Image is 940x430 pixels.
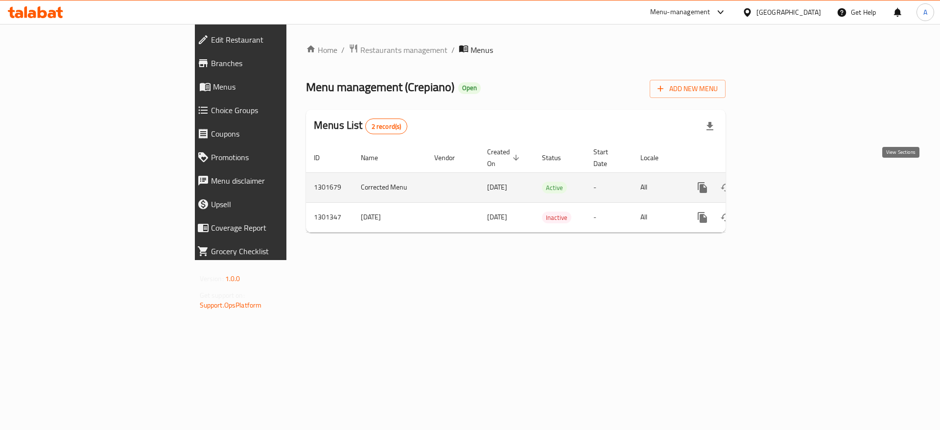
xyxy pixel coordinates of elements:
[691,176,714,199] button: more
[189,98,352,122] a: Choice Groups
[306,44,726,56] nav: breadcrumb
[487,211,507,223] span: [DATE]
[923,7,927,18] span: A
[633,202,683,232] td: All
[487,181,507,193] span: [DATE]
[640,152,671,164] span: Locale
[189,51,352,75] a: Branches
[434,152,468,164] span: Vendor
[189,192,352,216] a: Upsell
[470,44,493,56] span: Menus
[361,152,391,164] span: Name
[658,83,718,95] span: Add New Menu
[200,272,224,285] span: Version:
[211,175,344,187] span: Menu disclaimer
[213,81,344,93] span: Menus
[189,75,352,98] a: Menus
[698,115,722,138] div: Export file
[349,44,447,56] a: Restaurants management
[211,128,344,140] span: Coupons
[225,272,240,285] span: 1.0.0
[714,206,738,229] button: Change Status
[542,152,574,164] span: Status
[189,216,352,239] a: Coverage Report
[360,44,447,56] span: Restaurants management
[487,146,522,169] span: Created On
[353,202,426,232] td: [DATE]
[691,206,714,229] button: more
[451,44,455,56] li: /
[586,202,633,232] td: -
[314,118,407,134] h2: Menus List
[683,143,793,173] th: Actions
[458,82,481,94] div: Open
[365,119,408,134] div: Total records count
[593,146,621,169] span: Start Date
[189,122,352,145] a: Coupons
[189,145,352,169] a: Promotions
[714,176,738,199] button: Change Status
[756,7,821,18] div: [GEOGRAPHIC_DATA]
[306,76,454,98] span: Menu management ( Crepiano )
[366,122,407,131] span: 2 record(s)
[586,172,633,202] td: -
[650,80,726,98] button: Add New Menu
[353,172,426,202] td: Corrected Menu
[211,222,344,234] span: Coverage Report
[200,289,245,302] span: Get support on:
[211,57,344,69] span: Branches
[189,239,352,263] a: Grocery Checklist
[211,198,344,210] span: Upsell
[211,151,344,163] span: Promotions
[542,182,567,193] span: Active
[306,143,793,233] table: enhanced table
[211,34,344,46] span: Edit Restaurant
[542,212,571,223] span: Inactive
[200,299,262,311] a: Support.OpsPlatform
[211,104,344,116] span: Choice Groups
[314,152,332,164] span: ID
[189,169,352,192] a: Menu disclaimer
[211,245,344,257] span: Grocery Checklist
[458,84,481,92] span: Open
[633,172,683,202] td: All
[650,6,710,18] div: Menu-management
[189,28,352,51] a: Edit Restaurant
